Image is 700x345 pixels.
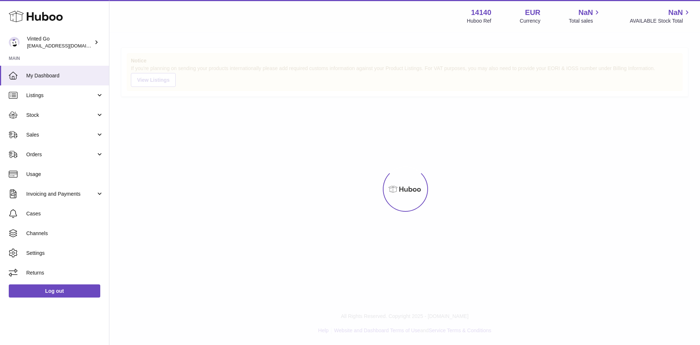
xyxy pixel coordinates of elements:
[26,171,104,178] span: Usage
[26,151,96,158] span: Orders
[578,8,593,18] span: NaN
[26,72,104,79] span: My Dashboard
[26,269,104,276] span: Returns
[26,92,96,99] span: Listings
[569,8,601,24] a: NaN Total sales
[26,230,104,237] span: Channels
[26,191,96,198] span: Invoicing and Payments
[569,18,601,24] span: Total sales
[471,8,491,18] strong: 14140
[9,284,100,298] a: Log out
[26,131,96,138] span: Sales
[467,18,491,24] div: Huboo Ref
[668,8,683,18] span: NaN
[26,112,96,119] span: Stock
[26,210,104,217] span: Cases
[630,18,691,24] span: AVAILABLE Stock Total
[26,250,104,257] span: Settings
[525,8,540,18] strong: EUR
[9,37,20,48] img: internalAdmin-14140@internal.huboo.com
[27,35,93,49] div: Vinted Go
[630,8,691,24] a: NaN AVAILABLE Stock Total
[27,43,107,49] span: [EMAIL_ADDRESS][DOMAIN_NAME]
[520,18,541,24] div: Currency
